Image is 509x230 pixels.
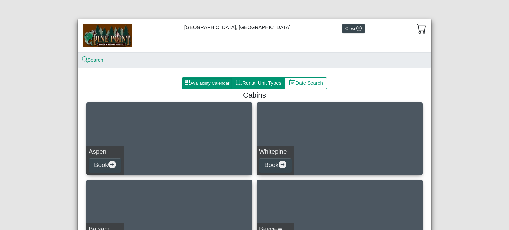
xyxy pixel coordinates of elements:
[259,148,292,156] h5: Whitepine
[285,77,327,89] button: calendar dateDate Search
[89,148,121,156] h5: Aspen
[356,26,362,31] svg: x circle
[83,24,132,47] img: b144ff98-a7e1-49bd-98da-e9ae77355310.jpg
[417,24,426,34] svg: cart
[342,24,365,33] button: Closex circle
[279,161,286,168] svg: arrow right circle fill
[83,57,103,63] a: searchSearch
[83,57,87,62] svg: search
[289,79,296,86] svg: calendar date
[108,161,116,168] svg: arrow right circle fill
[78,19,431,52] div: [GEOGRAPHIC_DATA], [GEOGRAPHIC_DATA]
[236,79,242,86] svg: book
[89,91,420,100] h4: Cabins
[182,77,232,89] button: grid3x3 gap fillAvailability Calendar
[232,77,285,89] button: bookRental Unit Types
[259,158,292,173] button: Bookarrow right circle fill
[185,80,190,85] svg: grid3x3 gap fill
[89,158,121,173] button: Bookarrow right circle fill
